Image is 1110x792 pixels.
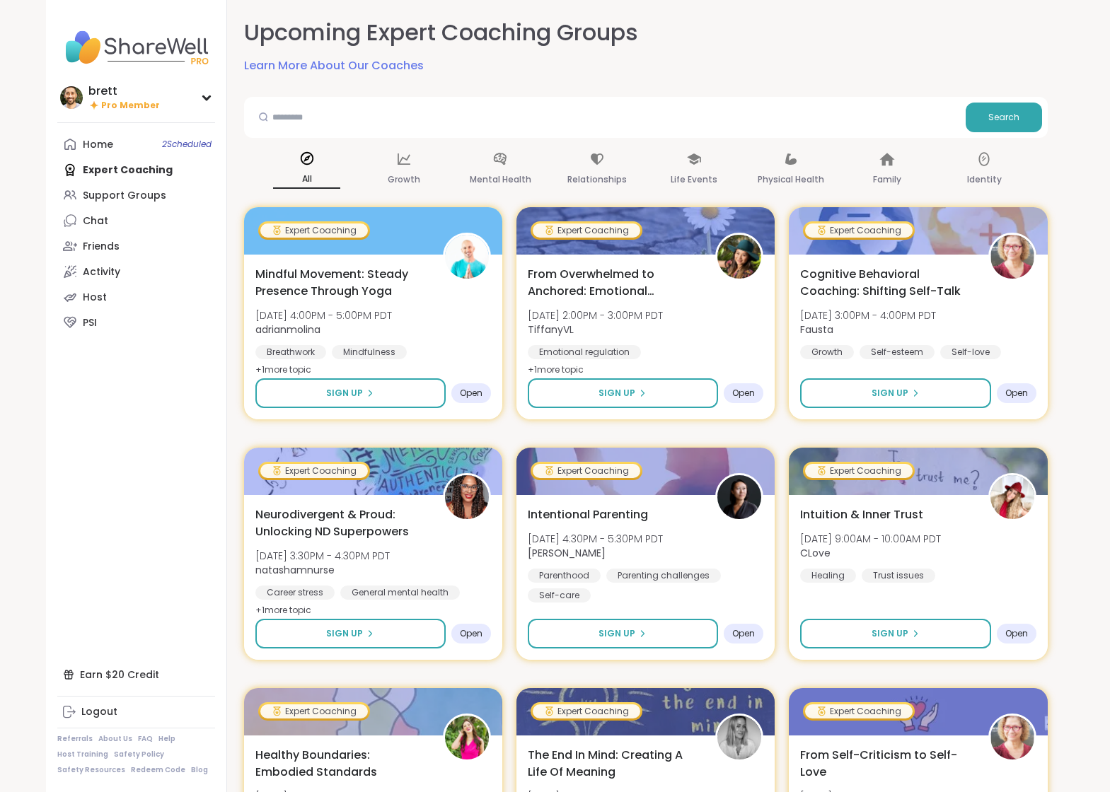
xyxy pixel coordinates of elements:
[326,627,363,640] span: Sign Up
[83,189,166,203] div: Support Groups
[800,569,856,583] div: Healing
[528,619,718,648] button: Sign Up
[57,699,215,725] a: Logout
[533,464,640,478] div: Expert Coaching
[460,628,482,639] span: Open
[988,111,1019,124] span: Search
[60,86,83,109] img: brett
[717,716,761,759] img: alixtingle
[800,532,941,546] span: [DATE] 9:00AM - 10:00AM PDT
[138,734,153,744] a: FAQ
[260,704,368,718] div: Expert Coaching
[528,532,663,546] span: [DATE] 4:30PM - 5:30PM PDT
[340,586,460,600] div: General mental health
[717,235,761,279] img: TiffanyVL
[732,388,755,399] span: Open
[990,475,1034,519] img: CLove
[528,506,648,523] span: Intentional Parenting
[800,506,923,523] span: Intuition & Inner Trust
[57,765,125,775] a: Safety Resources
[528,308,663,322] span: [DATE] 2:00PM - 3:00PM PDT
[57,734,93,744] a: Referrals
[990,716,1034,759] img: Fausta
[57,662,215,687] div: Earn $20 Credit
[800,308,936,322] span: [DATE] 3:00PM - 4:00PM PDT
[57,233,215,259] a: Friends
[967,171,1002,188] p: Identity
[990,235,1034,279] img: Fausta
[255,322,320,337] b: adrianmolina
[255,586,335,600] div: Career stress
[81,705,117,719] div: Logout
[255,378,446,408] button: Sign Up
[800,619,990,648] button: Sign Up
[57,182,215,208] a: Support Groups
[83,316,97,330] div: PSI
[805,464,913,478] div: Expert Coaching
[326,387,363,400] span: Sign Up
[862,569,935,583] div: Trust issues
[114,750,164,759] a: Safety Policy
[131,765,185,775] a: Redeem Code
[732,628,755,639] span: Open
[255,563,335,577] b: natashamnurse
[717,475,761,519] img: Natasha
[255,506,427,540] span: Neurodivergent & Proud: Unlocking ND Superpowers
[800,546,831,560] b: CLove
[528,588,591,602] div: Self-care
[255,345,326,359] div: Breathwork
[528,569,601,583] div: Parenthood
[1005,388,1028,399] span: Open
[158,734,175,744] a: Help
[805,704,913,718] div: Expert Coaching
[940,345,1001,359] div: Self-love
[528,747,700,781] span: The End In Mind: Creating A Life Of Meaning
[860,345,935,359] div: Self-esteem
[567,171,627,188] p: Relationships
[57,23,215,72] img: ShareWell Nav Logo
[445,235,489,279] img: adrianmolina
[873,171,901,188] p: Family
[445,716,489,759] img: stephaniemthoma
[671,171,717,188] p: Life Events
[255,747,427,781] span: Healthy Boundaries: Embodied Standards
[162,139,212,150] span: 2 Scheduled
[528,266,700,300] span: From Overwhelmed to Anchored: Emotional Regulation
[255,549,390,563] span: [DATE] 3:30PM - 4:30PM PDT
[599,387,635,400] span: Sign Up
[800,266,972,300] span: Cognitive Behavioral Coaching: Shifting Self-Talk
[533,704,640,718] div: Expert Coaching
[966,103,1042,132] button: Search
[255,266,427,300] span: Mindful Movement: Steady Presence Through Yoga
[528,322,574,337] b: TiffanyVL
[88,83,160,99] div: brett
[83,138,113,152] div: Home
[800,345,854,359] div: Growth
[244,57,424,74] a: Learn More About Our Coaches
[101,100,160,112] span: Pro Member
[1005,628,1028,639] span: Open
[460,388,482,399] span: Open
[83,240,120,254] div: Friends
[57,208,215,233] a: Chat
[800,322,833,337] b: Fausta
[57,750,108,759] a: Host Training
[533,223,640,238] div: Expert Coaching
[758,171,824,188] p: Physical Health
[57,132,215,157] a: Home2Scheduled
[83,265,120,279] div: Activity
[599,627,635,640] span: Sign Up
[528,546,606,560] b: [PERSON_NAME]
[800,747,972,781] span: From Self-Criticism to Self-Love
[528,378,718,408] button: Sign Up
[805,223,913,238] div: Expert Coaching
[273,170,340,189] p: All
[98,734,132,744] a: About Us
[260,223,368,238] div: Expert Coaching
[528,345,641,359] div: Emotional regulation
[260,464,368,478] div: Expert Coaching
[800,378,990,408] button: Sign Up
[57,284,215,310] a: Host
[606,569,721,583] div: Parenting challenges
[332,345,407,359] div: Mindfulness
